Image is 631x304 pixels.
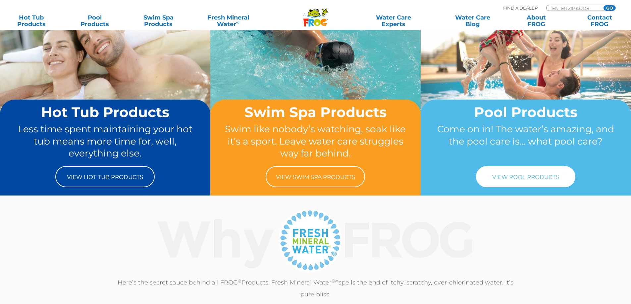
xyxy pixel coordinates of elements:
a: Water CareBlog [448,14,497,27]
a: AboutFROG [511,14,561,27]
a: Water CareExperts [353,14,434,27]
h2: Pool Products [433,105,618,120]
a: View Hot Tub Products [55,166,155,187]
h2: Hot Tub Products [13,105,198,120]
sup: ®∞ [332,278,339,283]
sup: ® [238,278,241,283]
p: Less time spent maintaining your hot tub means more time for, well, everything else. [13,123,198,159]
a: View Swim Spa Products [266,166,365,187]
p: Come on in! The water’s amazing, and the pool care is… what pool care? [433,123,618,159]
p: Find A Dealer [503,5,538,11]
a: PoolProducts [70,14,120,27]
p: Here’s the secret sauce behind all FROG Products. Fresh Mineral Water spells the end of itchy, sc... [112,277,519,300]
img: Why Frog [144,207,487,273]
h2: Swim Spa Products [223,105,408,120]
a: Swim SpaProducts [134,14,183,27]
sup: ∞ [236,20,239,25]
a: ContactFROG [575,14,624,27]
input: GO [604,5,615,11]
input: Zip Code Form [552,5,596,11]
a: Fresh MineralWater∞ [197,14,259,27]
p: Swim like nobody’s watching, soak like it’s a sport. Leave water care struggles way far behind. [223,123,408,159]
a: View Pool Products [476,166,575,187]
a: Hot TubProducts [7,14,56,27]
